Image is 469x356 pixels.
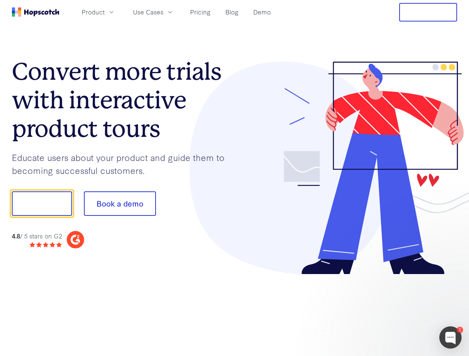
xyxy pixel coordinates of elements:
a: Demo [250,6,274,18]
div: 1 [457,327,463,333]
a: Blog [222,6,241,18]
button: Free Trial [399,3,457,22]
strong: 4.8 [12,231,20,240]
button: Product [77,6,120,18]
span: Product [82,7,105,17]
a: Home [12,7,59,17]
p: Educate users about your product and guide them to becoming successful customers. [12,151,235,177]
button: Show me! [12,191,72,216]
button: Book a demo [84,191,156,216]
div: / 5 stars on G2 [12,231,62,241]
span: Use Cases [133,7,163,17]
a: Pricing [187,6,214,18]
button: Use Cases [128,6,178,18]
h1: Convert more trials with interactive product tours [12,57,235,143]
